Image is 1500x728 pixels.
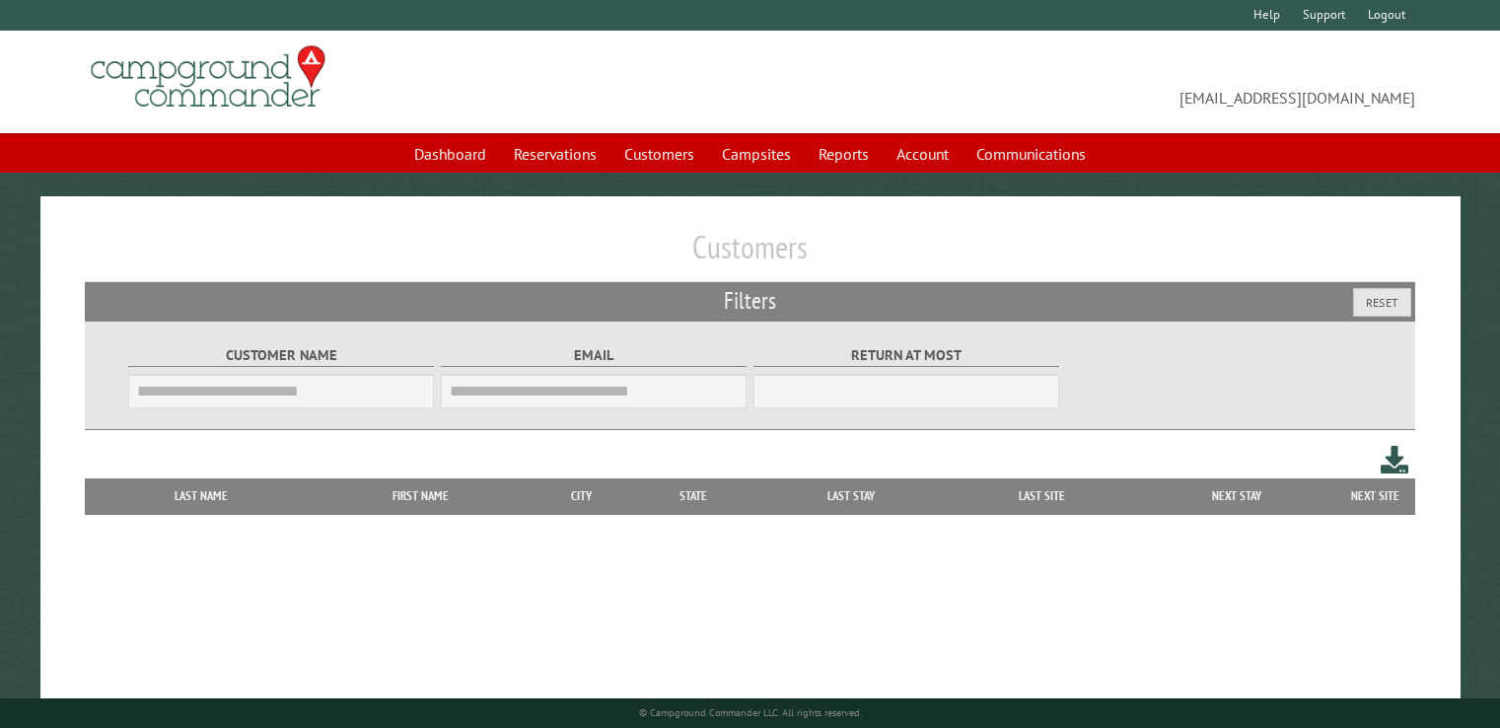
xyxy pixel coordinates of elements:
[85,228,1415,282] h1: Customers
[402,135,498,173] a: Dashboard
[502,135,608,173] a: Reservations
[948,478,1137,514] th: Last Site
[128,344,435,367] label: Customer Name
[612,135,706,173] a: Customers
[754,478,947,514] th: Last Stay
[95,478,308,514] th: Last Name
[309,478,533,514] th: First Name
[753,344,1060,367] label: Return at most
[1353,288,1411,317] button: Reset
[441,344,748,367] label: Email
[533,478,632,514] th: City
[631,478,754,514] th: State
[85,282,1415,320] h2: Filters
[1381,442,1409,478] a: Download this customer list (.csv)
[1336,478,1415,514] th: Next Site
[639,706,862,719] small: © Campground Commander LLC. All rights reserved.
[85,38,331,115] img: Campground Commander
[885,135,961,173] a: Account
[710,135,803,173] a: Campsites
[964,135,1098,173] a: Communications
[807,135,881,173] a: Reports
[1136,478,1335,514] th: Next Stay
[750,54,1415,109] span: [EMAIL_ADDRESS][DOMAIN_NAME]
